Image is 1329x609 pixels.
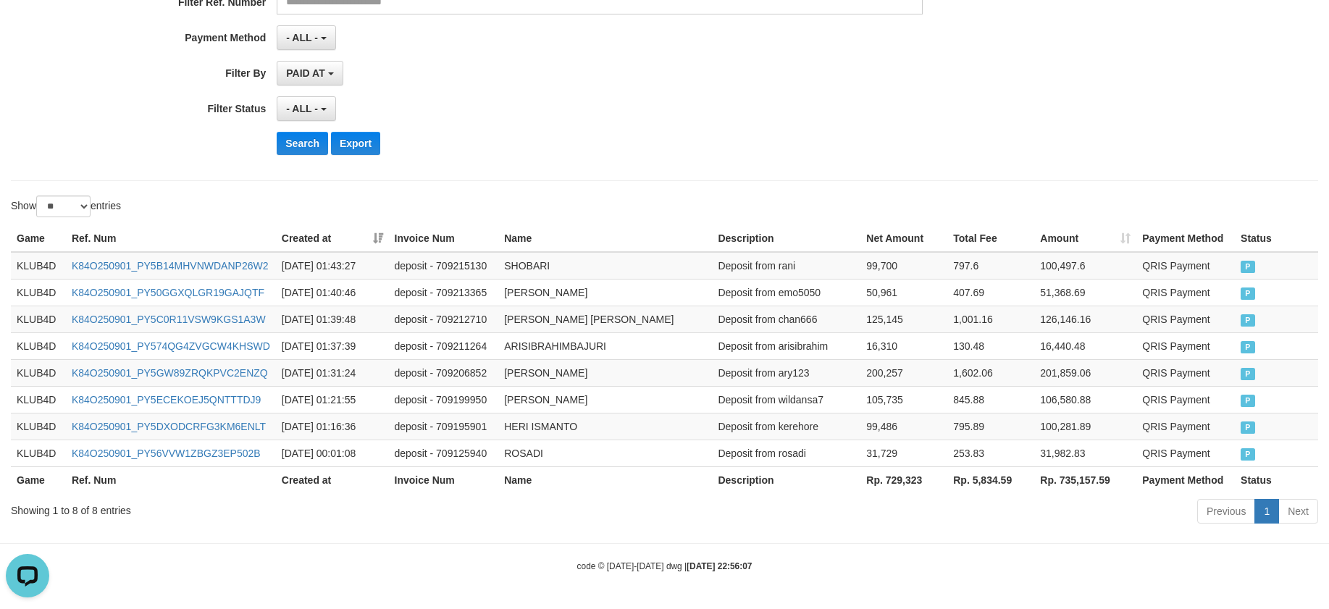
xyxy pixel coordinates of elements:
[1136,306,1235,332] td: QRIS Payment
[1235,225,1318,252] th: Status
[1136,252,1235,280] td: QRIS Payment
[72,340,270,352] a: K84O250901_PY574QG4ZVGCW4KHSWD
[1034,252,1136,280] td: 100,497.6
[947,225,1034,252] th: Total Fee
[712,252,860,280] td: Deposit from rani
[277,61,343,85] button: PAID AT
[36,196,91,217] select: Showentries
[1136,225,1235,252] th: Payment Method
[498,332,712,359] td: ARISIBRAHIMBAJURI
[712,306,860,332] td: Deposit from chan666
[389,466,499,493] th: Invoice Num
[11,196,121,217] label: Show entries
[11,386,66,413] td: KLUB4D
[11,279,66,306] td: KLUB4D
[860,279,947,306] td: 50,961
[276,413,389,440] td: [DATE] 01:16:36
[1241,341,1255,353] span: PAID
[11,359,66,386] td: KLUB4D
[712,413,860,440] td: Deposit from kerehore
[276,440,389,466] td: [DATE] 00:01:08
[712,359,860,386] td: Deposit from ary123
[6,6,49,49] button: Open LiveChat chat widget
[1034,225,1136,252] th: Amount: activate to sort column ascending
[72,287,264,298] a: K84O250901_PY50GGXQLGR19GAJQTF
[66,225,276,252] th: Ref. Num
[286,67,324,79] span: PAID AT
[389,252,499,280] td: deposit - 709215130
[389,440,499,466] td: deposit - 709125940
[1241,421,1255,434] span: PAID
[947,359,1034,386] td: 1,602.06
[860,252,947,280] td: 99,700
[277,96,335,121] button: - ALL -
[498,359,712,386] td: [PERSON_NAME]
[1278,499,1318,524] a: Next
[860,440,947,466] td: 31,729
[389,359,499,386] td: deposit - 709206852
[860,225,947,252] th: Net Amount
[947,386,1034,413] td: 845.88
[72,394,261,406] a: K84O250901_PY5ECEKOEJ5QNTTTDJ9
[276,252,389,280] td: [DATE] 01:43:27
[1034,359,1136,386] td: 201,859.06
[1034,413,1136,440] td: 100,281.89
[389,225,499,252] th: Invoice Num
[498,252,712,280] td: SHOBARI
[498,440,712,466] td: ROSADI
[1136,359,1235,386] td: QRIS Payment
[276,279,389,306] td: [DATE] 01:40:46
[947,279,1034,306] td: 407.69
[389,279,499,306] td: deposit - 709213365
[860,413,947,440] td: 99,486
[72,367,268,379] a: K84O250901_PY5GW89ZRQKPVC2ENZQ
[11,252,66,280] td: KLUB4D
[72,421,266,432] a: K84O250901_PY5DXODCRFG3KM6ENLT
[276,466,389,493] th: Created at
[1136,466,1235,493] th: Payment Method
[712,386,860,413] td: Deposit from wildansa7
[1034,332,1136,359] td: 16,440.48
[277,25,335,50] button: - ALL -
[1034,386,1136,413] td: 106,580.88
[1136,332,1235,359] td: QRIS Payment
[498,413,712,440] td: HERI ISMANTO
[577,561,752,571] small: code © [DATE]-[DATE] dwg |
[11,497,543,518] div: Showing 1 to 8 of 8 entries
[1136,440,1235,466] td: QRIS Payment
[1136,413,1235,440] td: QRIS Payment
[1235,466,1318,493] th: Status
[276,306,389,332] td: [DATE] 01:39:48
[389,306,499,332] td: deposit - 709212710
[1136,386,1235,413] td: QRIS Payment
[947,440,1034,466] td: 253.83
[1241,395,1255,407] span: PAID
[498,279,712,306] td: [PERSON_NAME]
[11,306,66,332] td: KLUB4D
[498,466,712,493] th: Name
[11,225,66,252] th: Game
[712,332,860,359] td: Deposit from arisibrahim
[72,448,261,459] a: K84O250901_PY56VVW1ZBGZ3EP502B
[947,466,1034,493] th: Rp. 5,834.59
[860,332,947,359] td: 16,310
[66,466,276,493] th: Ref. Num
[1254,499,1279,524] a: 1
[498,225,712,252] th: Name
[860,359,947,386] td: 200,257
[498,386,712,413] td: [PERSON_NAME]
[947,332,1034,359] td: 130.48
[1241,287,1255,300] span: PAID
[331,132,380,155] button: Export
[11,332,66,359] td: KLUB4D
[1241,448,1255,461] span: PAID
[860,386,947,413] td: 105,735
[498,306,712,332] td: [PERSON_NAME] [PERSON_NAME]
[860,306,947,332] td: 125,145
[1241,261,1255,273] span: PAID
[11,440,66,466] td: KLUB4D
[1034,279,1136,306] td: 51,368.69
[389,332,499,359] td: deposit - 709211264
[1034,440,1136,466] td: 31,982.83
[687,561,752,571] strong: [DATE] 22:56:07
